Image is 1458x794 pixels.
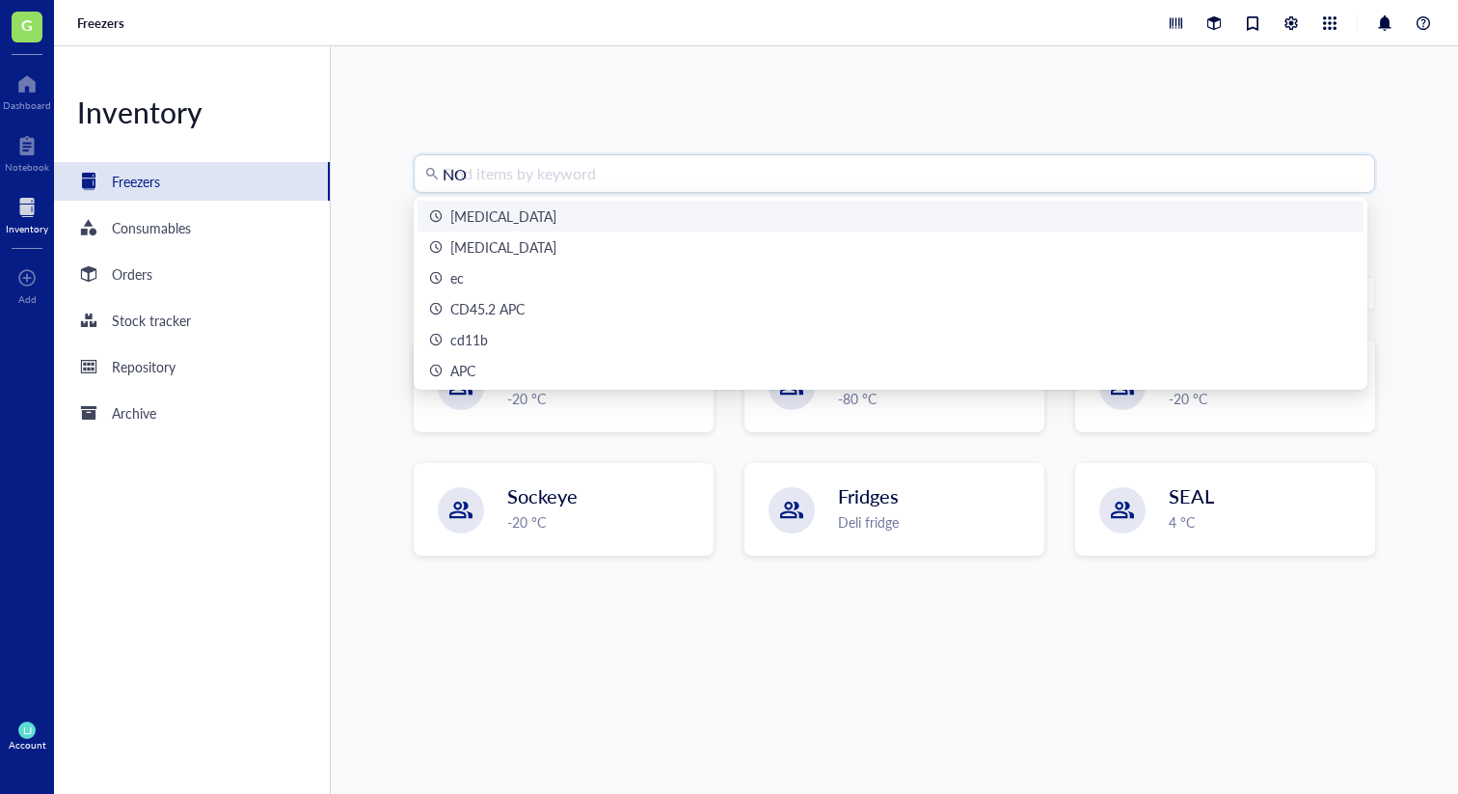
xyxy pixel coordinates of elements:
[54,347,330,386] a: Repository
[54,394,330,432] a: Archive
[450,236,556,258] div: [MEDICAL_DATA]
[112,310,191,331] div: Stock tracker
[112,263,152,285] div: Orders
[6,192,48,234] a: Inventory
[3,68,51,111] a: Dashboard
[507,388,701,409] div: -20 °C
[1169,482,1214,509] span: SEAL
[112,171,160,192] div: Freezers
[54,93,330,131] div: Inventory
[77,14,128,32] a: Freezers
[23,725,32,736] span: LJ
[54,162,330,201] a: Freezers
[838,388,1032,409] div: -80 °C
[21,13,33,37] span: G
[507,511,701,533] div: -20 °C
[6,223,48,234] div: Inventory
[507,482,578,509] span: Sockeye
[450,267,464,288] div: ec
[112,402,156,424] div: Archive
[5,161,49,173] div: Notebook
[9,739,46,751] div: Account
[112,217,191,238] div: Consumables
[1169,388,1363,409] div: -20 °C
[112,356,175,377] div: Repository
[54,301,330,340] a: Stock tracker
[5,130,49,173] a: Notebook
[54,208,330,247] a: Consumables
[838,511,1032,533] div: Deli fridge
[1169,511,1363,533] div: 4 °C
[18,293,37,305] div: Add
[838,482,899,509] span: Fridges
[450,298,525,319] div: CD45.2 APC
[450,205,556,227] div: [MEDICAL_DATA]
[450,329,488,350] div: cd11b
[54,255,330,293] a: Orders
[450,360,475,381] div: APC
[3,99,51,111] div: Dashboard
